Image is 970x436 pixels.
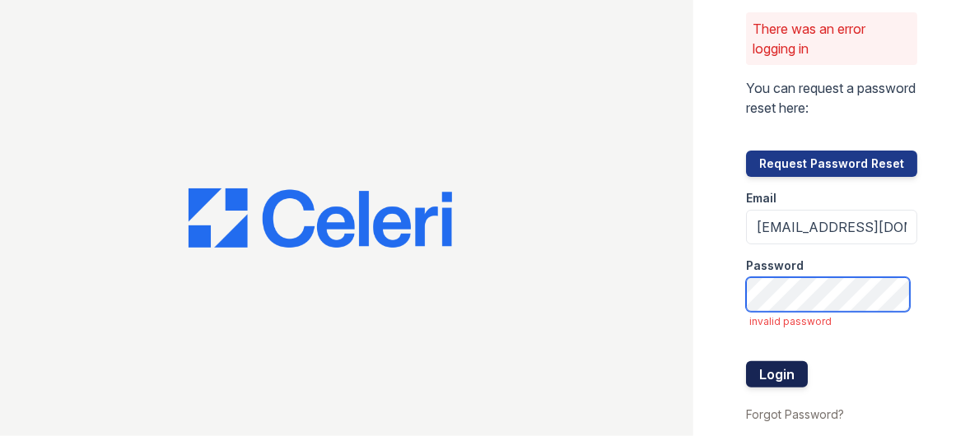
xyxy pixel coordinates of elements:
[753,19,911,58] p: There was an error logging in
[189,188,452,248] img: CE_Logo_Blue-a8612792a0a2168367f1c8372b55b34899dd931a85d93a1a3d3e32e68fde9ad4.png
[746,190,776,206] label: Email
[746,361,808,387] button: Login
[746,151,917,177] button: Request Password Reset
[749,315,917,328] span: invalid password
[746,78,917,118] p: You can request a password reset here:
[746,407,844,421] a: Forgot Password?
[746,257,804,274] label: Password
